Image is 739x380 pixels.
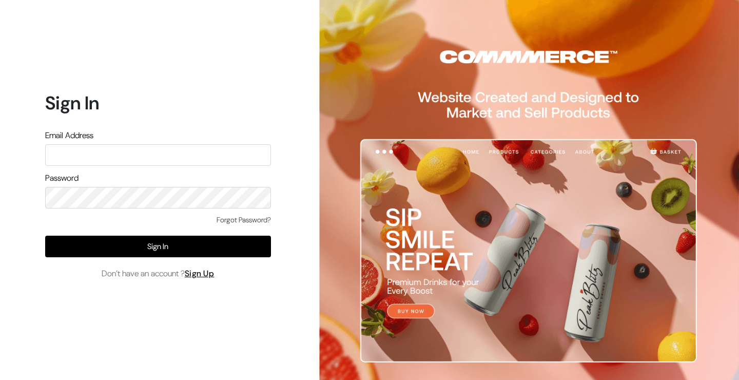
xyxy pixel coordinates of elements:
[45,172,79,184] label: Password
[217,215,271,225] a: Forgot Password?
[45,92,271,114] h1: Sign In
[45,129,93,142] label: Email Address
[45,236,271,257] button: Sign In
[185,268,215,279] a: Sign Up
[102,268,215,280] span: Don’t have an account ?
